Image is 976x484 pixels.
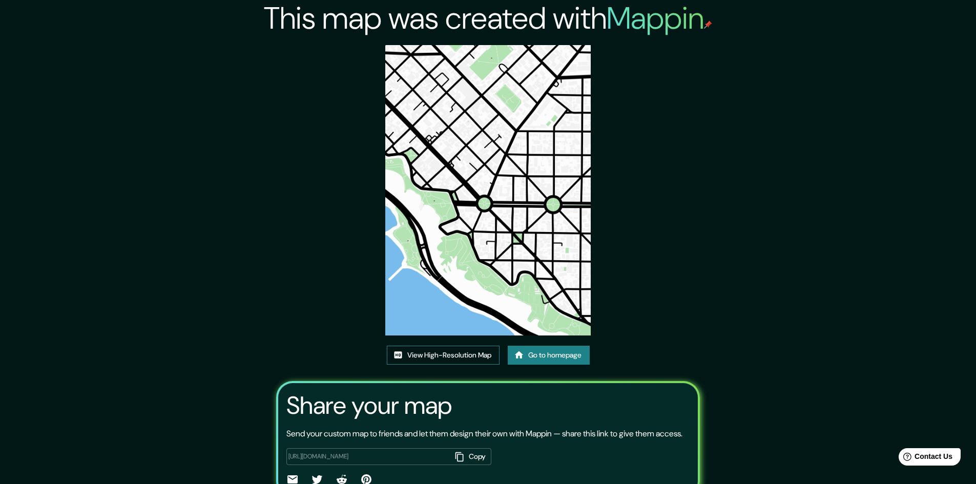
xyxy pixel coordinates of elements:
a: Go to homepage [508,346,590,365]
a: View High-Resolution Map [387,346,500,365]
h3: Share your map [286,391,452,420]
p: Send your custom map to friends and let them design their own with Mappin — share this link to gi... [286,428,682,440]
img: mappin-pin [704,20,712,29]
button: Copy [451,448,491,465]
iframe: Help widget launcher [885,444,965,473]
img: created-map [385,45,591,335]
